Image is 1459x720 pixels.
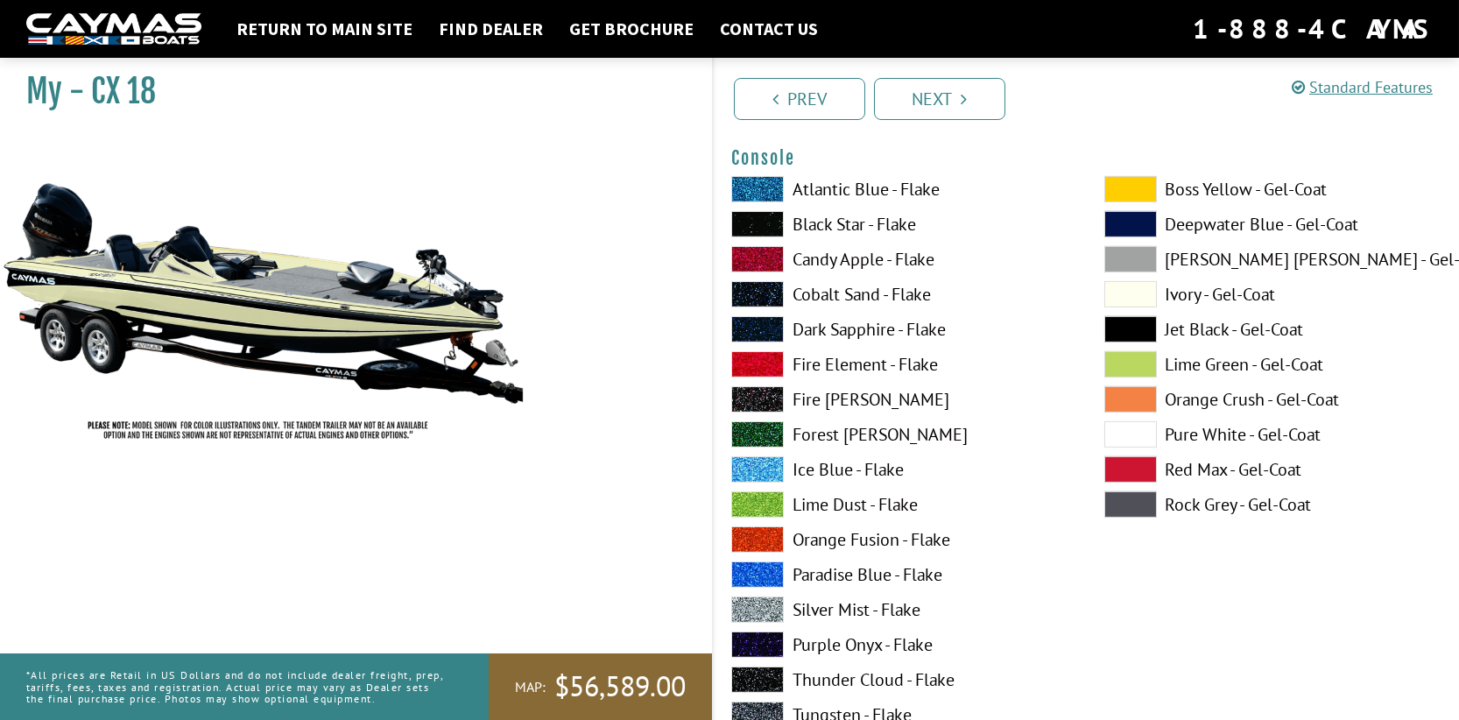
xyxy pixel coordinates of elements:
label: Thunder Cloud - Flake [731,667,1069,693]
label: Orange Crush - Gel-Coat [1104,386,1442,413]
h4: Console [731,147,1441,169]
label: Red Max - Gel-Coat [1104,456,1442,483]
a: Prev [734,78,865,120]
label: Atlantic Blue - Flake [731,176,1069,202]
label: Lime Dust - Flake [731,491,1069,518]
label: Forest [PERSON_NAME] [731,421,1069,448]
label: Dark Sapphire - Flake [731,316,1069,342]
label: Cobalt Sand - Flake [731,281,1069,307]
a: Standard Features [1292,77,1433,97]
label: Lime Green - Gel-Coat [1104,351,1442,378]
label: Jet Black - Gel-Coat [1104,316,1442,342]
p: *All prices are Retail in US Dollars and do not include dealer freight, prep, tariffs, fees, taxe... [26,660,449,713]
label: Boss Yellow - Gel-Coat [1104,176,1442,202]
a: Find Dealer [430,18,552,40]
span: $56,589.00 [554,668,686,705]
a: Next [874,78,1005,120]
label: Ice Blue - Flake [731,456,1069,483]
label: Candy Apple - Flake [731,246,1069,272]
a: MAP:$56,589.00 [489,653,712,720]
label: Purple Onyx - Flake [731,632,1069,658]
label: Black Star - Flake [731,211,1069,237]
label: Rock Grey - Gel-Coat [1104,491,1442,518]
a: Contact Us [711,18,827,40]
label: Deepwater Blue - Gel-Coat [1104,211,1442,237]
label: Orange Fusion - Flake [731,526,1069,553]
span: MAP: [515,678,546,696]
label: Silver Mist - Flake [731,596,1069,623]
h1: My - CX 18 [26,72,668,111]
a: Get Brochure [560,18,702,40]
ul: Pagination [729,75,1459,120]
label: Pure White - Gel-Coat [1104,421,1442,448]
label: [PERSON_NAME] [PERSON_NAME] - Gel-Coat [1104,246,1442,272]
label: Ivory - Gel-Coat [1104,281,1442,307]
img: white-logo-c9c8dbefe5ff5ceceb0f0178aa75bf4bb51f6bca0971e226c86eb53dfe498488.png [26,13,201,46]
a: Return to main site [228,18,421,40]
label: Paradise Blue - Flake [731,561,1069,588]
label: Fire Element - Flake [731,351,1069,378]
div: 1-888-4CAYMAS [1193,10,1433,48]
label: Fire [PERSON_NAME] [731,386,1069,413]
